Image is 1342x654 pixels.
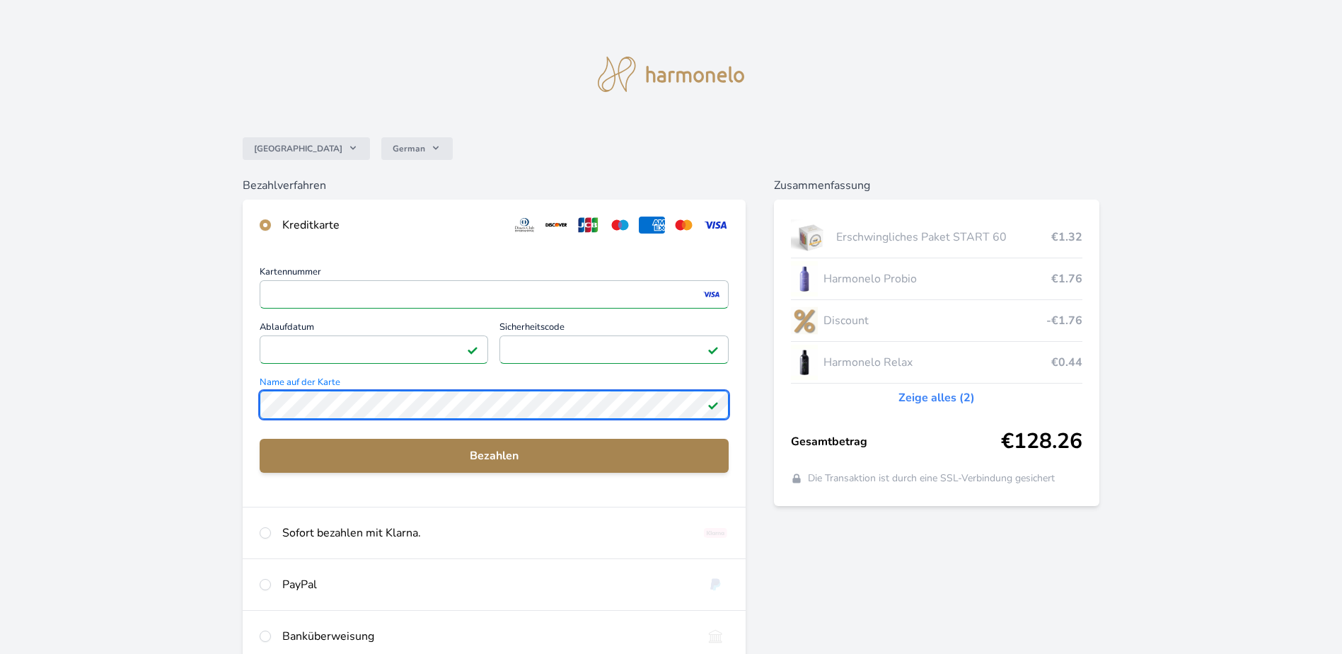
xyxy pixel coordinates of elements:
span: Sicherheitscode [499,323,728,335]
span: €1.32 [1051,229,1082,246]
iframe: Iframe für Ablaufdatum [266,340,482,360]
img: discover.svg [543,217,569,234]
div: Sofort bezahlen mit Klarna. [282,524,691,541]
span: Kartennummer [260,268,729,280]
img: logo.svg [598,57,745,92]
span: €128.26 [1001,429,1082,454]
span: Name auf der Karte [260,378,729,391]
div: PayPal [282,576,691,593]
input: Name auf der KarteFeld gültig [260,391,729,419]
button: [GEOGRAPHIC_DATA] [243,137,370,160]
img: Feld gültig [467,344,478,355]
img: klarna_paynow.svg [702,524,729,541]
img: CLEAN_RELAX_se_stinem_x-lo.jpg [791,345,818,380]
span: Gesamtbetrag [791,433,1002,450]
a: Zeige alles (2) [898,389,975,406]
img: start.jpg [791,219,831,255]
span: Discount [823,312,1047,329]
img: jcb.svg [575,217,601,234]
span: German [393,143,425,154]
span: [GEOGRAPHIC_DATA] [254,143,342,154]
span: Harmonelo Relax [823,354,1052,371]
img: amex.svg [639,217,665,234]
img: paypal.svg [702,576,729,593]
span: -€1.76 [1046,312,1082,329]
div: Banküberweisung [282,628,691,645]
div: Kreditkarte [282,217,500,234]
img: mc.svg [671,217,697,234]
h6: Zusammenfassung [774,177,1100,194]
span: €0.44 [1051,354,1082,371]
span: Harmonelo Probio [823,270,1052,287]
span: €1.76 [1051,270,1082,287]
h6: Bezahlverfahren [243,177,746,194]
img: visa.svg [702,217,729,234]
img: bankTransfer_IBAN.svg [702,628,729,645]
iframe: Iframe für Sicherheitscode [506,340,722,360]
button: Bezahlen [260,439,729,473]
button: German [381,137,453,160]
span: Ablaufdatum [260,323,488,335]
img: maestro.svg [607,217,633,234]
iframe: Iframe für Kartennummer [266,285,722,304]
span: Bezahlen [271,447,717,464]
span: Die Transaktion ist durch eine SSL-Verbindung gesichert [808,471,1055,486]
img: discount-lo.png [791,303,818,338]
span: Erschwingliches Paket START 60 [836,229,1051,246]
img: CLEAN_PROBIO_se_stinem_x-lo.jpg [791,261,818,297]
img: visa [702,288,721,301]
img: Feld gültig [707,399,719,411]
img: Feld gültig [707,344,719,355]
img: diners.svg [511,217,538,234]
